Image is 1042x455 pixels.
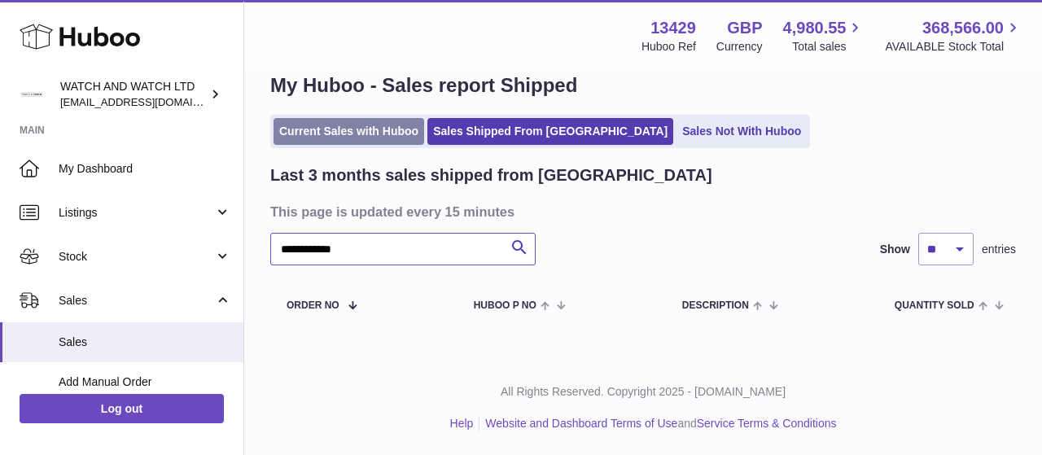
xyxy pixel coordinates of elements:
h1: My Huboo - Sales report Shipped [270,72,1016,98]
span: 4,980.55 [783,17,847,39]
a: 368,566.00 AVAILABLE Stock Total [885,17,1022,55]
strong: 13429 [650,17,696,39]
div: Huboo Ref [641,39,696,55]
span: Sales [59,293,214,308]
span: My Dashboard [59,161,231,177]
span: AVAILABLE Stock Total [885,39,1022,55]
div: WATCH AND WATCH LTD [60,79,207,110]
img: internalAdmin-13429@internal.huboo.com [20,82,44,107]
span: Stock [59,249,214,265]
h3: This page is updated every 15 minutes [270,203,1012,221]
strong: GBP [727,17,762,39]
a: Website and Dashboard Terms of Use [485,417,677,430]
a: Sales Not With Huboo [676,118,807,145]
a: 4,980.55 Total sales [783,17,865,55]
span: Order No [287,300,339,311]
li: and [479,416,836,431]
span: entries [982,242,1016,257]
span: Total sales [792,39,865,55]
span: [EMAIL_ADDRESS][DOMAIN_NAME] [60,95,239,108]
a: Help [450,417,474,430]
span: Add Manual Order [59,374,231,390]
a: Current Sales with Huboo [274,118,424,145]
h2: Last 3 months sales shipped from [GEOGRAPHIC_DATA] [270,164,712,186]
span: 368,566.00 [922,17,1004,39]
span: Listings [59,205,214,221]
p: All Rights Reserved. Copyright 2025 - [DOMAIN_NAME] [257,384,1029,400]
a: Log out [20,394,224,423]
span: Sales [59,335,231,350]
div: Currency [716,39,763,55]
span: Huboo P no [474,300,536,311]
label: Show [880,242,910,257]
span: Quantity Sold [895,300,974,311]
a: Sales Shipped From [GEOGRAPHIC_DATA] [427,118,673,145]
span: Description [682,300,749,311]
a: Service Terms & Conditions [697,417,837,430]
